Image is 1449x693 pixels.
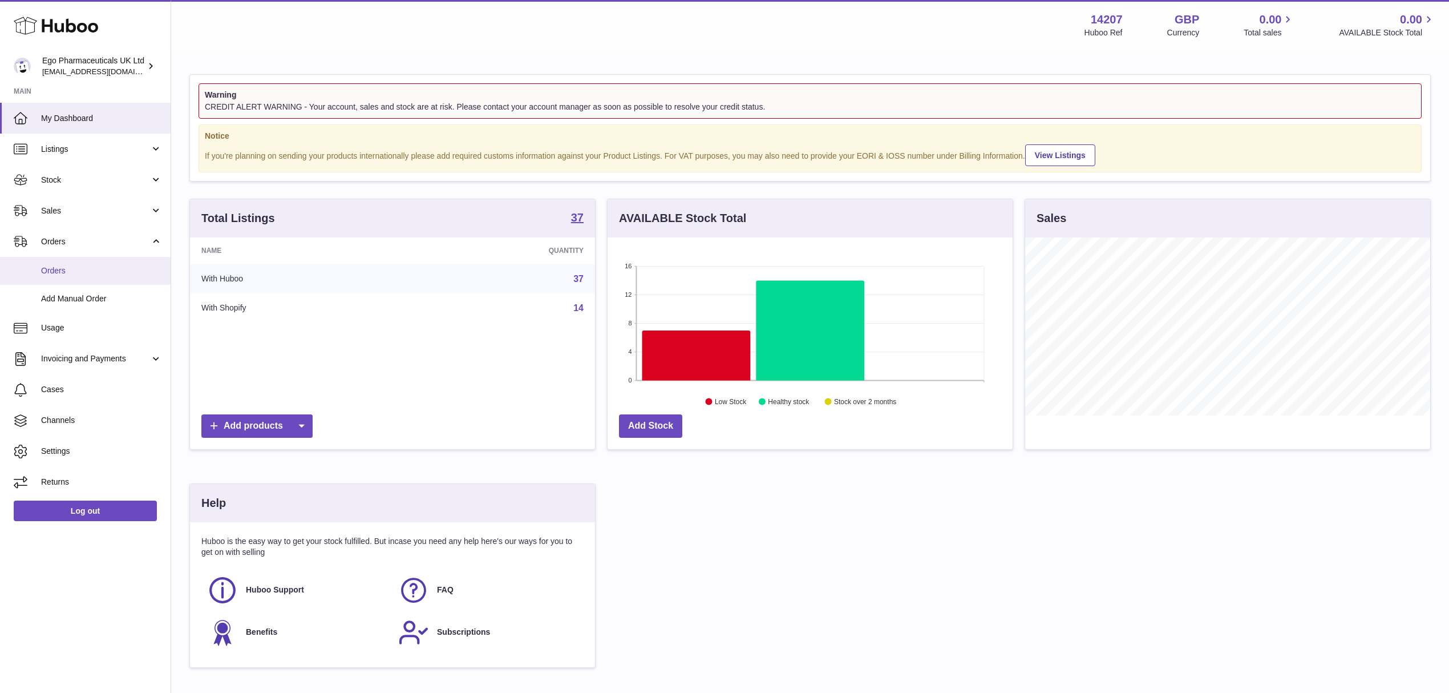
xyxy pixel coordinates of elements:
[571,212,584,223] strong: 37
[207,617,387,648] a: Benefits
[768,398,810,406] text: Healthy stock
[1025,144,1095,166] a: View Listings
[205,102,1415,112] div: CREDIT ALERT WARNING - Your account, sales and stock are at risk. Please contact your account man...
[41,384,162,395] span: Cases
[619,211,746,226] h3: AVAILABLE Stock Total
[437,627,490,638] span: Subscriptions
[42,55,145,77] div: Ego Pharmaceuticals UK Ltd
[1091,12,1123,27] strong: 14207
[41,293,162,304] span: Add Manual Order
[41,265,162,276] span: Orders
[41,446,162,457] span: Settings
[41,113,162,124] span: My Dashboard
[41,477,162,487] span: Returns
[437,585,454,595] span: FAQ
[834,398,896,406] text: Stock over 2 months
[41,323,162,333] span: Usage
[190,237,408,264] th: Name
[14,58,31,75] img: internalAdmin-14207@internal.huboo.com
[207,575,387,606] a: Huboo Support
[1175,12,1199,27] strong: GBP
[398,575,578,606] a: FAQ
[41,415,162,426] span: Channels
[201,495,226,511] h3: Help
[619,414,682,438] a: Add Stock
[190,264,408,294] td: With Huboo
[205,131,1415,142] strong: Notice
[628,320,632,327] text: 8
[246,585,304,595] span: Huboo Support
[41,175,150,186] span: Stock
[715,398,747,406] text: Low Stock
[190,293,408,323] td: With Shopify
[201,536,584,558] p: Huboo is the easy way to get your stock fulfilled. But incase you need any help here's our ways f...
[42,67,168,76] span: [EMAIL_ADDRESS][DOMAIN_NAME]
[1244,27,1294,38] span: Total sales
[1037,211,1066,226] h3: Sales
[573,303,584,313] a: 14
[1167,27,1200,38] div: Currency
[573,274,584,284] a: 37
[41,206,150,216] span: Sales
[1244,12,1294,38] a: 0.00 Total sales
[1339,27,1435,38] span: AVAILABLE Stock Total
[201,211,275,226] h3: Total Listings
[1339,12,1435,38] a: 0.00 AVAILABLE Stock Total
[1400,12,1422,27] span: 0.00
[625,263,632,270] text: 16
[398,617,578,648] a: Subscriptions
[628,377,632,384] text: 0
[41,144,150,155] span: Listings
[408,237,595,264] th: Quantity
[628,349,632,356] text: 4
[1260,12,1282,27] span: 0.00
[1084,27,1123,38] div: Huboo Ref
[571,212,584,225] a: 37
[625,292,632,299] text: 12
[41,353,150,364] span: Invoicing and Payments
[41,236,150,247] span: Orders
[246,627,277,638] span: Benefits
[205,90,1415,100] strong: Warning
[201,414,313,438] a: Add products
[205,143,1415,167] div: If you're planning on sending your products internationally please add required customs informati...
[14,501,157,521] a: Log out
